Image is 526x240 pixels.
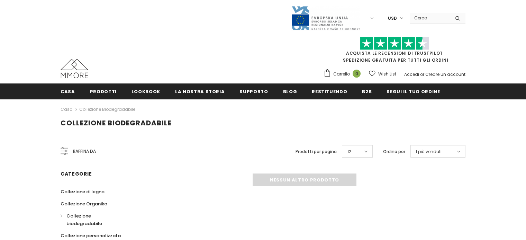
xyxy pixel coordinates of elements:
a: Accedi [404,71,419,77]
a: Collezione di legno [61,186,105,198]
span: Collezione Organika [61,201,107,207]
a: Acquista le recensioni di TrustPilot [346,50,443,56]
a: Segui il tuo ordine [387,83,440,99]
span: supporto [239,88,268,95]
span: Carrello [333,71,350,78]
span: SPEDIZIONE GRATUITA PER TUTTI GLI ORDINI [324,40,465,63]
span: Categorie [61,170,92,177]
a: supporto [239,83,268,99]
span: 0 [353,70,361,78]
a: Restituendo [312,83,347,99]
a: Collezione biodegradabile [79,106,135,112]
label: Prodotti per pagina [296,148,337,155]
span: Raffina da [73,148,96,155]
a: Wish List [369,68,396,80]
a: Casa [61,83,75,99]
a: La nostra storia [175,83,225,99]
a: Lookbook [131,83,160,99]
a: B2B [362,83,372,99]
span: Collezione biodegradabile [66,213,102,227]
label: Ordina per [383,148,405,155]
a: Javni Razpis [291,15,360,21]
a: Prodotti [90,83,117,99]
a: Blog [283,83,297,99]
span: Collezione di legno [61,188,105,195]
span: Blog [283,88,297,95]
span: Lookbook [131,88,160,95]
span: 12 [347,148,351,155]
a: Creare un account [425,71,465,77]
img: Casi MMORE [61,59,88,78]
span: Collezione biodegradabile [61,118,172,128]
span: Collezione personalizzata [61,232,121,239]
span: or [420,71,424,77]
img: Fidati di Pilot Stars [360,37,429,50]
a: Collezione biodegradabile [61,210,126,230]
span: Casa [61,88,75,95]
span: Restituendo [312,88,347,95]
span: Wish List [378,71,396,78]
a: Carrello 0 [324,69,364,79]
span: Prodotti [90,88,117,95]
a: Casa [61,105,73,114]
span: La nostra storia [175,88,225,95]
input: Search Site [410,13,450,23]
span: I più venduti [416,148,442,155]
span: B2B [362,88,372,95]
a: Collezione Organika [61,198,107,210]
img: Javni Razpis [291,6,360,31]
span: Segui il tuo ordine [387,88,440,95]
span: USD [388,15,397,22]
